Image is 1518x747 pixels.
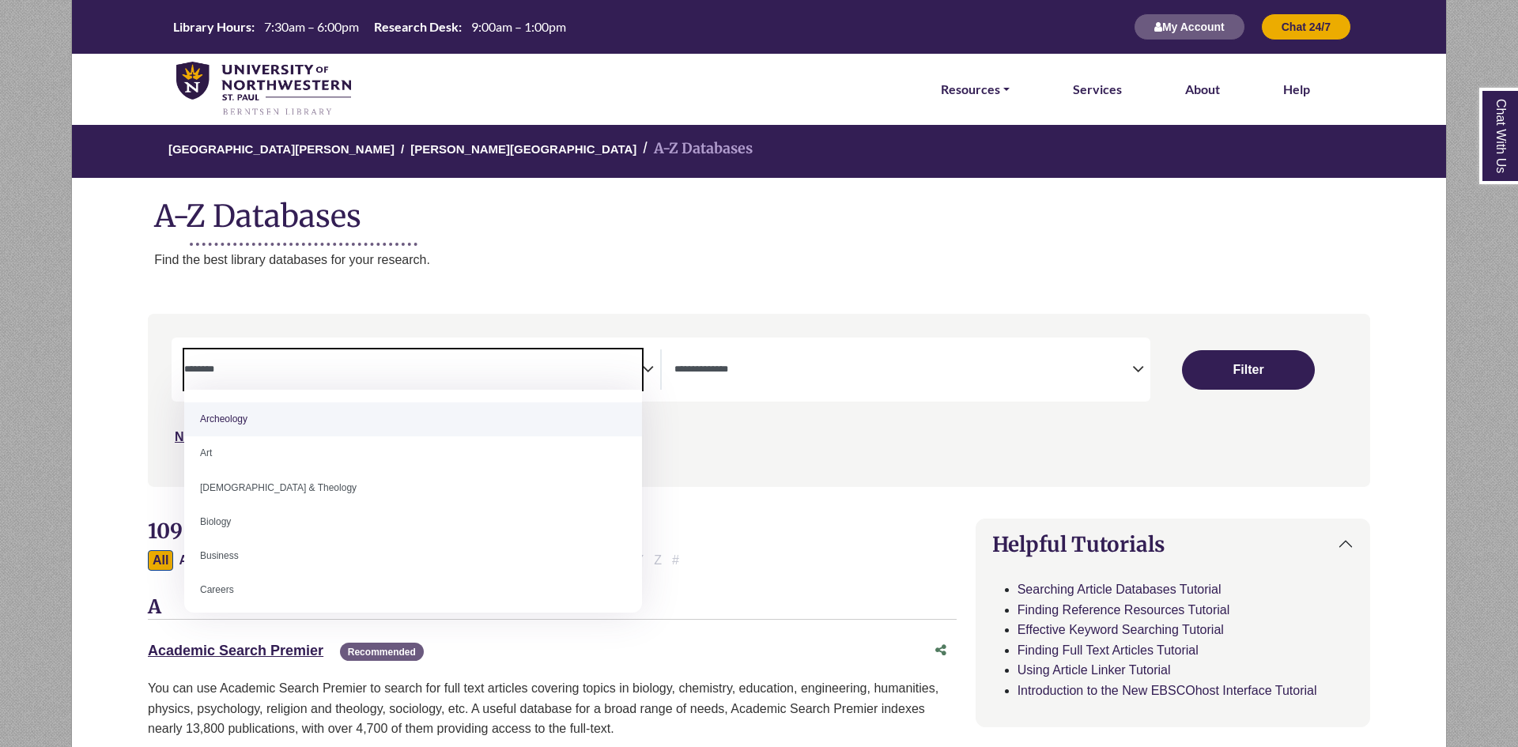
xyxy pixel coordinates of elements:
li: A-Z Databases [636,138,753,160]
span: 7:30am – 6:00pm [264,19,359,34]
a: Chat 24/7 [1261,20,1351,33]
table: Hours Today [167,18,572,33]
a: [PERSON_NAME][GEOGRAPHIC_DATA] [410,140,636,156]
p: Find the best library databases for your research. [154,250,1446,270]
a: Introduction to the New EBSCOhost Interface Tutorial [1018,684,1317,697]
div: Alpha-list to filter by first letter of database name [148,553,685,566]
p: You can use Academic Search Premier to search for full text articles covering topics in biology, ... [148,678,957,739]
a: Resources [941,79,1010,100]
a: [GEOGRAPHIC_DATA][PERSON_NAME] [168,140,395,156]
button: All [148,550,173,571]
button: Chat 24/7 [1261,13,1351,40]
a: My Account [1134,20,1245,33]
img: library_home [176,62,351,117]
span: 109 Databases [148,518,291,544]
li: Archeology [184,402,642,436]
textarea: Search [184,364,642,377]
button: Submit for Search Results [1182,350,1315,390]
li: Biology [184,505,642,539]
nav: breadcrumb [71,123,1446,178]
a: Effective Keyword Searching Tutorial [1018,623,1224,636]
a: About [1185,79,1220,100]
span: 9:00am – 1:00pm [471,19,566,34]
th: Library Hours: [167,18,255,35]
button: My Account [1134,13,1245,40]
h1: A-Z Databases [72,186,1446,234]
li: Careers [184,573,642,607]
a: Searching Article Databases Tutorial [1018,583,1222,596]
a: Help [1283,79,1310,100]
a: Hours Today [167,18,572,36]
button: Helpful Tutorials [976,519,1369,569]
h3: A [148,596,957,620]
button: Share this database [925,636,957,666]
li: Business [184,539,642,573]
a: Academic Search Premier [148,643,323,658]
button: Filter Results A [174,550,193,571]
nav: Search filters [148,314,1370,486]
li: [DEMOGRAPHIC_DATA] & Theology [184,471,642,505]
li: Art [184,436,642,470]
a: Finding Full Text Articles Tutorial [1018,643,1199,657]
a: Using Article Linker Tutorial [1018,663,1171,677]
a: Finding Reference Resources Tutorial [1018,603,1230,617]
a: Services [1073,79,1122,100]
span: Recommended [340,643,424,661]
textarea: Search [674,364,1132,377]
th: Research Desk: [368,18,463,35]
a: Not sure where to start? Check our Recommended Databases. [175,430,550,443]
